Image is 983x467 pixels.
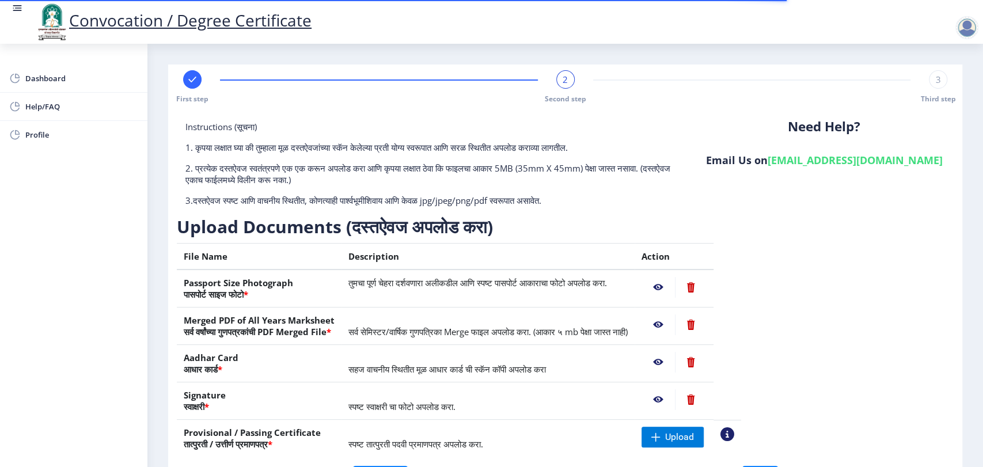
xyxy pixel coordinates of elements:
nb-action: View File [642,352,675,373]
span: 3 [936,74,941,85]
span: Third step [921,94,956,104]
span: Instructions (सूचना) [185,121,257,132]
th: File Name [177,244,341,270]
span: Dashboard [25,71,138,85]
p: 2. प्रत्येक दस्तऐवज स्वतंत्रपणे एक एक करून अपलोड करा आणि कृपया लक्षात ठेवा कि फाइलचा आकार 5MB (35... [185,162,686,185]
nb-action: View File [642,389,675,410]
a: [EMAIL_ADDRESS][DOMAIN_NAME] [768,153,943,167]
nb-action: Delete File [675,314,707,335]
nb-action: Delete File [675,277,707,298]
b: Need Help? [788,117,860,135]
th: Signature स्वाक्षरी [177,382,341,420]
p: 3.दस्तऐवज स्पष्ट आणि वाचनीय स्थितीत, कोणत्याही पार्श्वभूमीशिवाय आणि केवळ jpg/jpeg/png/pdf स्वरूपा... [185,195,686,206]
img: logo [35,2,69,41]
th: Provisional / Passing Certificate तात्पुरती / उत्तीर्ण प्रमाणपत्र [177,420,341,457]
nb-action: View File [642,277,675,298]
th: Merged PDF of All Years Marksheet सर्व वर्षांच्या गुणपत्रकांची PDF Merged File [177,307,341,345]
span: Profile [25,128,138,142]
td: तुमचा पूर्ण चेहरा दर्शवणारा अलीकडील आणि स्पष्ट पासपोर्ट आकाराचा फोटो अपलोड करा. [341,269,635,307]
nb-action: View Sample PDC [720,427,734,441]
span: सर्व सेमिस्टर/वार्षिक गुणपत्रिका Merge फाइल अपलोड करा. (आकार ५ mb पेक्षा जास्त नाही) [348,326,628,337]
span: Help/FAQ [25,100,138,113]
span: Second step [545,94,586,104]
th: Description [341,244,635,270]
nb-action: Delete File [675,352,707,373]
span: स्पष्ट तात्पुरती पदवी प्रमाणपत्र अपलोड करा. [348,438,483,450]
a: Convocation / Degree Certificate [35,9,312,31]
th: Aadhar Card आधार कार्ड [177,345,341,382]
span: 2 [563,74,568,85]
h6: Email Us on [703,153,945,167]
span: स्पष्ट स्वाक्षरी चा फोटो अपलोड करा. [348,401,456,412]
span: First step [176,94,208,104]
span: सहज वाचनीय स्थितीत मूळ आधार कार्ड ची स्कॅन कॉपी अपलोड करा [348,363,546,375]
th: Action [635,244,713,270]
th: Passport Size Photograph पासपोर्ट साइज फोटो [177,269,341,307]
span: Upload [665,431,694,443]
nb-action: View File [642,314,675,335]
nb-action: Delete File [675,389,707,410]
p: 1. कृपया लक्षात घ्या की तुम्हाला मूळ दस्तऐवजांच्या स्कॅन केलेल्या प्रती योग्य स्वरूपात आणि सरळ स्... [185,142,686,153]
h3: Upload Documents (दस्तऐवज अपलोड करा) [177,215,741,238]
